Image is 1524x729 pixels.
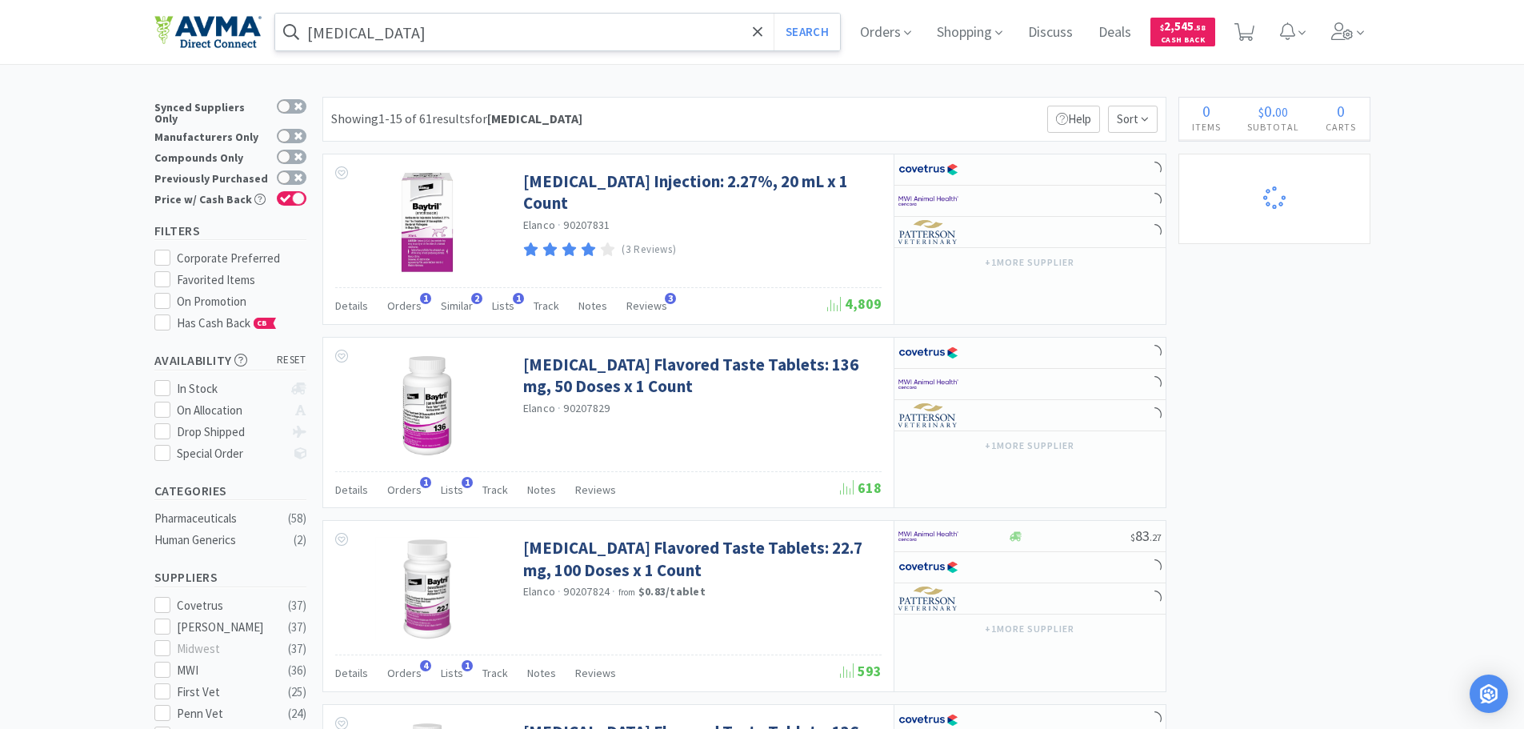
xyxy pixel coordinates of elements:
[177,639,276,659] div: Midwest
[898,555,958,579] img: 77fca1acd8b6420a9015268ca798ef17_1.png
[1047,106,1100,133] p: Help
[375,537,479,641] img: 9999a4869e4242f38a4309d4ef771d10_416384.png
[1130,527,1162,545] span: 83
[840,479,882,497] span: 618
[622,242,676,258] p: (3 Reviews)
[1258,104,1264,120] span: $
[1264,101,1272,121] span: 0
[462,477,473,488] span: 1
[335,298,368,313] span: Details
[575,483,616,497] span: Reviews
[1160,36,1206,46] span: Cash Back
[523,584,556,599] a: Elanco
[154,482,306,500] h5: Categories
[1092,26,1138,40] a: Deals
[977,251,1082,274] button: +1more supplier
[177,596,276,615] div: Covetrus
[275,14,841,50] input: Search by item, sku, manufacturer, ingredient, size...
[441,483,463,497] span: Lists
[1194,22,1206,33] span: . 58
[1160,18,1206,34] span: 2,545
[575,666,616,680] span: Reviews
[898,158,958,182] img: 77fca1acd8b6420a9015268ca798ef17_1.png
[154,509,284,528] div: Pharmaceuticals
[154,99,269,124] div: Synced Suppliers Only
[558,401,561,415] span: ·
[482,666,508,680] span: Track
[898,524,958,548] img: f6b2451649754179b5b4e0c70c3f7cb0_2.png
[1160,22,1164,33] span: $
[1234,103,1313,119] div: .
[177,249,306,268] div: Corporate Preferred
[288,661,306,680] div: ( 36 )
[177,315,277,330] span: Has Cash Back
[177,292,306,311] div: On Promotion
[288,639,306,659] div: ( 37 )
[527,666,556,680] span: Notes
[1470,675,1508,713] div: Open Intercom Messenger
[387,298,422,313] span: Orders
[470,110,582,126] span: for
[898,189,958,213] img: f6b2451649754179b5b4e0c70c3f7cb0_2.png
[177,444,283,463] div: Special Order
[898,220,958,244] img: f5e969b455434c6296c6d81ef179fa71_3.png
[626,298,667,313] span: Reviews
[387,483,422,497] span: Orders
[375,354,479,458] img: 179b8ad10cb342879e92e522e941d1e7_497249.jpg
[563,218,610,232] span: 90207831
[1150,531,1162,543] span: . 27
[154,150,269,163] div: Compounds Only
[420,477,431,488] span: 1
[1313,119,1370,134] h4: Carts
[462,660,473,671] span: 1
[441,666,463,680] span: Lists
[898,403,958,427] img: f5e969b455434c6296c6d81ef179fa71_3.png
[177,683,276,702] div: First Vet
[335,666,368,680] span: Details
[154,568,306,587] h5: Suppliers
[563,401,610,415] span: 90207829
[277,352,306,369] span: reset
[471,293,482,304] span: 2
[335,483,368,497] span: Details
[154,531,284,550] div: Human Generics
[523,170,878,214] a: [MEDICAL_DATA] Injection: 2.27%, 20 mL x 1 Count
[523,537,878,581] a: [MEDICAL_DATA] Flavored Taste Tablets: 22.7 mg, 100 Doses x 1 Count
[665,293,676,304] span: 3
[977,618,1082,640] button: +1more supplier
[827,294,882,313] span: 4,809
[578,298,607,313] span: Notes
[482,483,508,497] span: Track
[1150,10,1215,54] a: $2,545.58Cash Back
[177,661,276,680] div: MWI
[618,587,636,598] span: from
[1234,119,1313,134] h4: Subtotal
[612,584,615,599] span: ·
[154,222,306,240] h5: Filters
[523,218,556,232] a: Elanco
[840,662,882,680] span: 593
[387,666,422,680] span: Orders
[154,351,306,370] h5: Availability
[1337,101,1345,121] span: 0
[638,584,706,599] strong: $0.83 / tablet
[1022,26,1079,40] a: Discuss
[898,341,958,365] img: 77fca1acd8b6420a9015268ca798ef17_1.png
[154,129,269,142] div: Manufacturers Only
[898,587,958,611] img: f5e969b455434c6296c6d81ef179fa71_3.png
[563,584,610,599] span: 90207824
[513,293,524,304] span: 1
[177,704,276,723] div: Penn Vet
[527,483,556,497] span: Notes
[154,191,269,205] div: Price w/ Cash Back
[898,372,958,396] img: f6b2451649754179b5b4e0c70c3f7cb0_2.png
[177,401,283,420] div: On Allocation
[1275,104,1288,120] span: 00
[154,170,269,184] div: Previously Purchased
[977,435,1082,457] button: +1more supplier
[1130,531,1135,543] span: $
[375,170,479,274] img: 434eaf9944f2498b95c28fa91e14a934_416222.jpeg
[1179,119,1234,134] h4: Items
[288,618,306,637] div: ( 37 )
[558,218,561,232] span: ·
